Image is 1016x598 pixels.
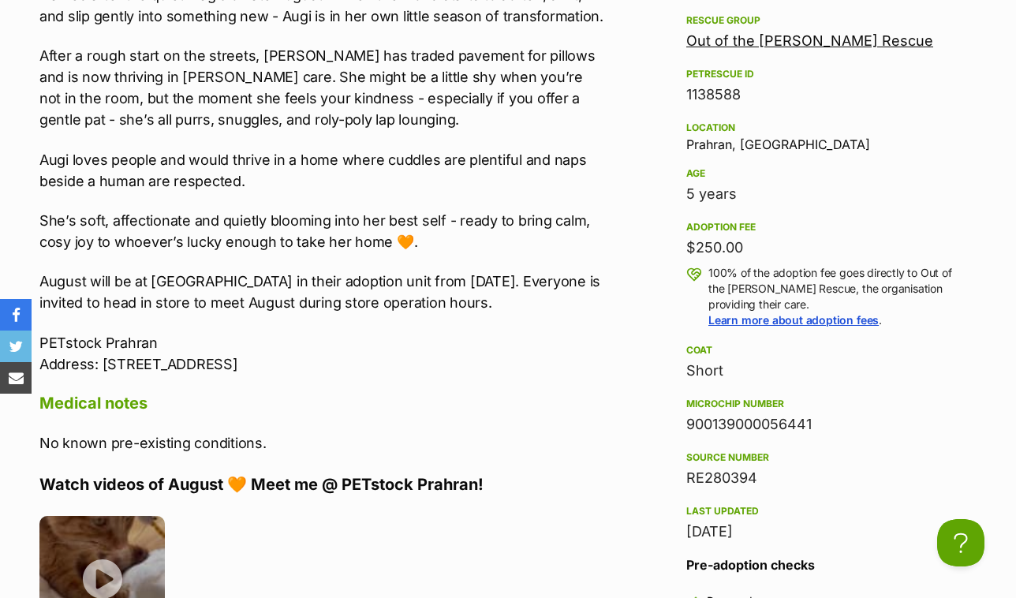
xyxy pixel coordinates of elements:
p: 100% of the adoption fee goes directly to Out of the [PERSON_NAME] Rescue, the organisation provi... [708,265,967,328]
iframe: Help Scout Beacon - Open [937,519,984,566]
div: Coat [686,344,967,357]
div: 1138588 [686,84,967,106]
p: No known pre-existing conditions. [39,432,605,454]
div: 5 years [686,183,967,205]
div: $250.00 [686,237,967,259]
a: Out of the [PERSON_NAME] Rescue [686,32,933,49]
p: She’s soft, affectionate and quietly blooming into her best self - ready to bring calm, cosy joy ... [39,210,605,252]
div: [DATE] [686,521,967,543]
a: Learn more about adoption fees [708,313,879,327]
div: Microchip number [686,398,967,410]
div: RE280394 [686,467,967,489]
div: 900139000056441 [686,413,967,435]
div: Location [686,121,967,134]
p: August will be at [GEOGRAPHIC_DATA] in their adoption unit from [DATE]. Everyone is invited to he... [39,271,605,313]
h3: Pre-adoption checks [686,555,967,574]
h4: Medical notes [39,393,605,413]
div: PetRescue ID [686,68,967,80]
div: Adoption fee [686,221,967,234]
div: Last updated [686,505,967,518]
h4: Watch videos of August 🧡 Meet me @ PETstock Prahran! [39,474,605,495]
div: Rescue group [686,14,967,27]
div: Source number [686,451,967,464]
div: Short [686,360,967,382]
div: Prahran, [GEOGRAPHIC_DATA] [686,118,967,151]
p: Augi loves people and would thrive in a home where cuddles are plentiful and naps beside a human ... [39,149,605,192]
p: PETstock Prahran Address: [STREET_ADDRESS] [39,332,605,375]
p: After a rough start on the streets, [PERSON_NAME] has traded pavement for pillows and is now thri... [39,45,605,130]
div: Age [686,167,967,180]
